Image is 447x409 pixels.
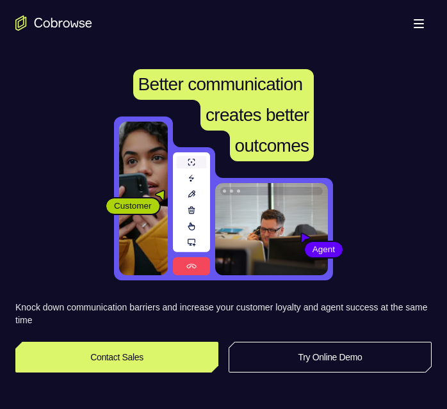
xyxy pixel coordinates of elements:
span: Customer [106,200,159,213]
img: A series of tools used in co-browsing sessions [173,152,210,275]
span: Better communication [138,74,303,94]
p: Knock down communication barriers and increase your customer loyalty and agent success at the sam... [15,301,432,326]
img: A customer holding their phone [119,122,168,275]
span: Agent [305,243,343,256]
img: A customer support agent talking on the phone [215,183,328,275]
span: creates better [206,105,309,125]
a: Go to the home page [15,15,92,31]
a: Contact Sales [15,342,218,373]
a: Try Online Demo [229,342,432,373]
